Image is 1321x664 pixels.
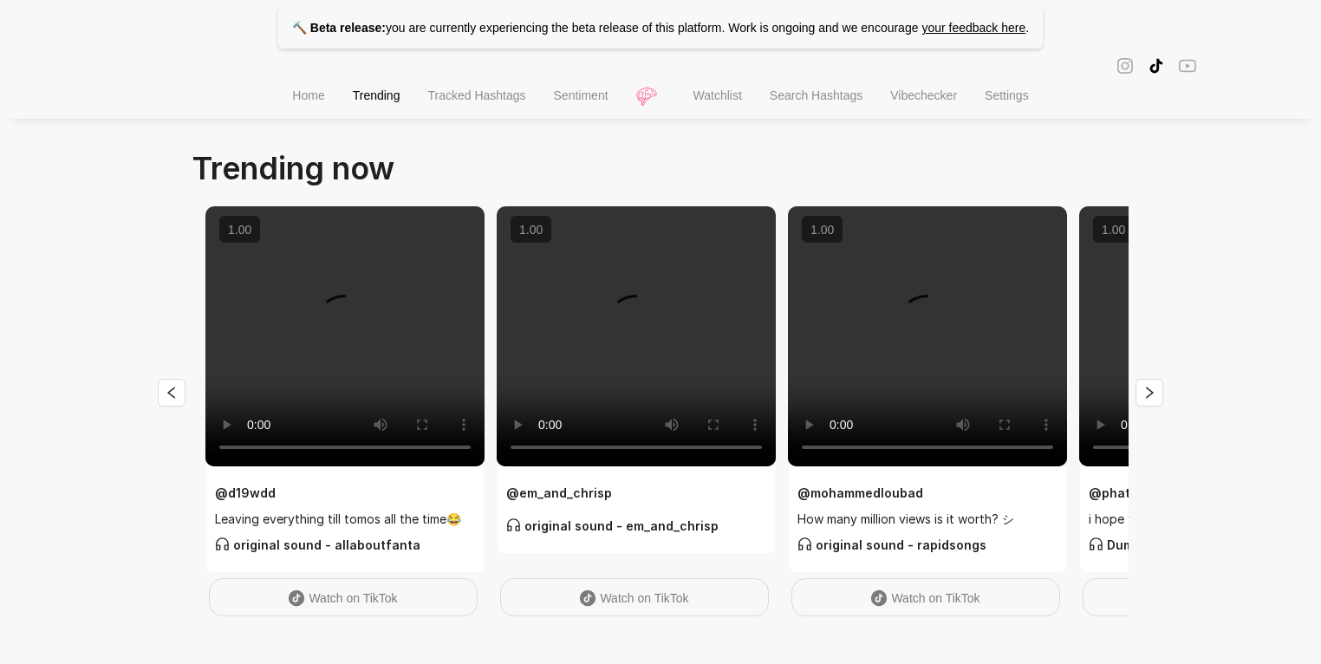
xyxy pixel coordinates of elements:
[985,88,1029,102] span: Settings
[215,510,475,529] span: Leaving everything till tomos all the time😂
[215,537,420,552] strong: original sound - allaboutfanta
[165,386,179,400] span: left
[192,149,394,187] span: Trending now
[500,578,769,616] a: Watch on TikTok
[278,7,1043,49] p: you are currently experiencing the beta release of this platform. Work is ongoing and we encourage .
[600,591,688,605] span: Watch on TikTok
[292,21,386,35] strong: 🔨 Beta release:
[554,88,608,102] span: Sentiment
[797,510,1057,529] span: How many million views is it worth? シ
[1089,537,1103,551] span: customer-service
[506,518,719,533] strong: original sound - em_and_chrisp
[797,537,986,552] strong: original sound - rapidsongs
[1142,386,1156,400] span: right
[506,518,521,532] span: customer-service
[921,21,1025,35] a: your feedback here
[797,485,923,500] strong: @ mohammedloubad
[890,88,957,102] span: Vibechecker
[215,537,230,551] span: customer-service
[1089,537,1314,552] strong: Dump Truck(Back It Up & Dump It)
[770,88,862,102] span: Search Hashtags
[1089,485,1187,500] strong: @ phatboylandy
[215,485,276,500] strong: @ d19wdd
[292,88,324,102] span: Home
[891,591,979,605] span: Watch on TikTok
[693,88,742,102] span: Watchlist
[209,578,478,616] a: Watch on TikTok
[353,88,400,102] span: Trending
[427,88,525,102] span: Tracked Hashtags
[309,591,397,605] span: Watch on TikTok
[791,578,1060,616] a: Watch on TikTok
[1179,55,1196,75] span: youtube
[506,485,612,500] strong: @ em_and_chrisp
[797,537,812,551] span: customer-service
[1116,55,1134,75] span: instagram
